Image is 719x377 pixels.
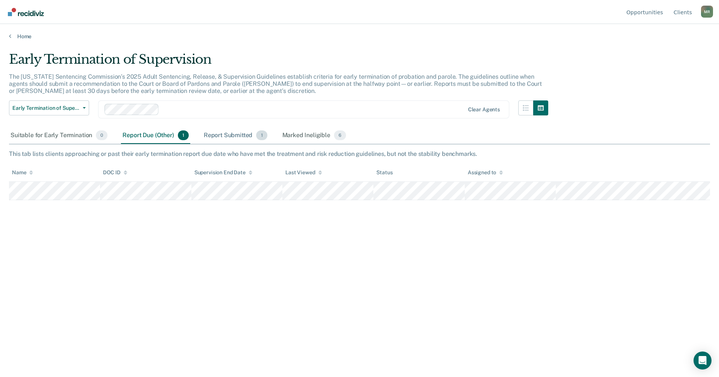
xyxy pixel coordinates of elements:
button: Profile dropdown button [701,6,713,18]
div: Status [376,169,392,176]
button: Early Termination of Supervision [9,100,89,115]
div: This tab lists clients approaching or past their early termination report due date who have met t... [9,150,710,157]
div: Supervision End Date [194,169,252,176]
div: Last Viewed [285,169,322,176]
img: Recidiviz [8,8,44,16]
div: M R [701,6,713,18]
div: Clear agents [468,106,500,113]
a: Home [9,33,710,40]
div: Report Due (Other)1 [121,127,190,144]
span: 1 [178,130,189,140]
div: Early Termination of Supervision [9,52,548,73]
div: Name [12,169,33,176]
div: Suitable for Early Termination0 [9,127,109,144]
div: Open Intercom Messenger [694,352,712,370]
div: Assigned to [468,169,503,176]
div: Report Submitted1 [202,127,269,144]
span: Early Termination of Supervision [12,105,80,111]
span: 0 [96,130,107,140]
span: 1 [256,130,267,140]
div: Marked Ineligible6 [281,127,348,144]
div: DOC ID [103,169,127,176]
span: 6 [334,130,346,140]
p: The [US_STATE] Sentencing Commission’s 2025 Adult Sentencing, Release, & Supervision Guidelines e... [9,73,542,94]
